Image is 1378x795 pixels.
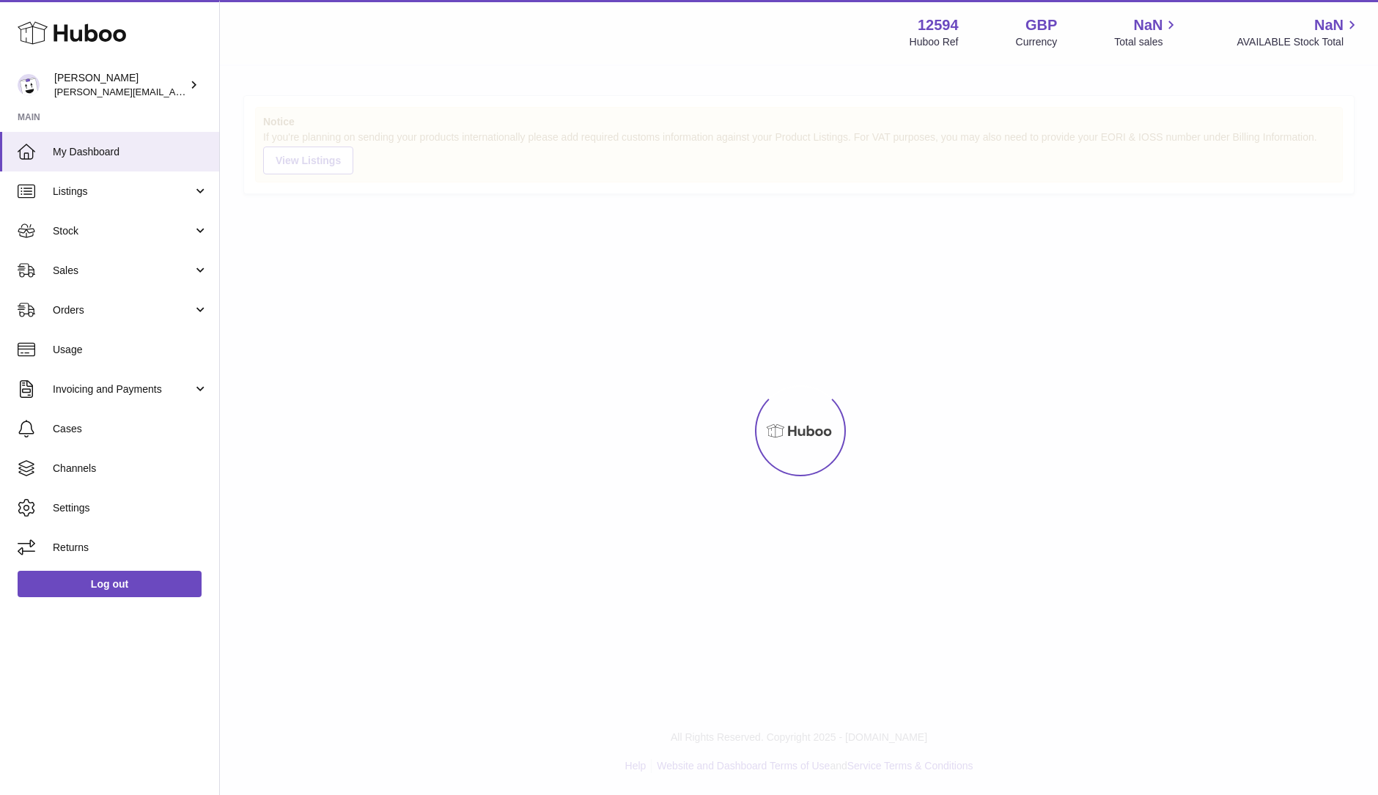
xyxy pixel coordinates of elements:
[1025,15,1057,35] strong: GBP
[53,422,208,436] span: Cases
[18,571,202,597] a: Log out
[53,343,208,357] span: Usage
[910,35,959,49] div: Huboo Ref
[53,541,208,555] span: Returns
[1237,15,1360,49] a: NaN AVAILABLE Stock Total
[1133,15,1163,35] span: NaN
[54,86,294,97] span: [PERSON_NAME][EMAIL_ADDRESS][DOMAIN_NAME]
[53,264,193,278] span: Sales
[18,74,40,96] img: owen@wearemakewaves.com
[1314,15,1344,35] span: NaN
[54,71,186,99] div: [PERSON_NAME]
[53,303,193,317] span: Orders
[53,224,193,238] span: Stock
[1114,15,1179,49] a: NaN Total sales
[1016,35,1058,49] div: Currency
[53,501,208,515] span: Settings
[53,185,193,199] span: Listings
[53,145,208,159] span: My Dashboard
[53,462,208,476] span: Channels
[918,15,959,35] strong: 12594
[53,382,193,396] span: Invoicing and Payments
[1237,35,1360,49] span: AVAILABLE Stock Total
[1114,35,1179,49] span: Total sales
